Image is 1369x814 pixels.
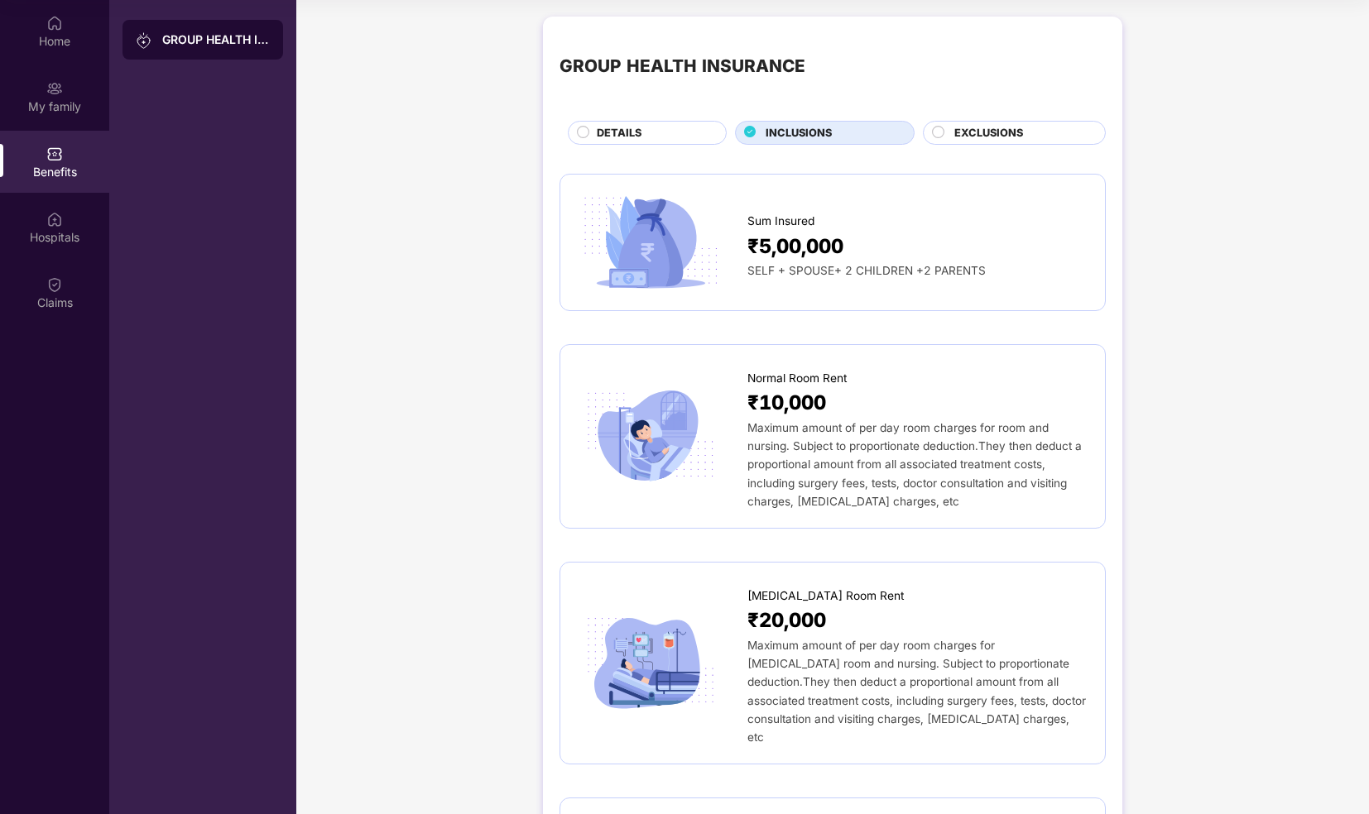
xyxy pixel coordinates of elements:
[46,146,63,162] img: svg+xml;base64,PHN2ZyBpZD0iQmVuZWZpdHMiIHhtbG5zPSJodHRwOi8vd3d3LnczLm9yZy8yMDAwL3N2ZyIgd2lkdGg9Ij...
[747,421,1082,509] span: Maximum amount of per day room charges for room and nursing. Subject to proportionate deduction.T...
[577,191,724,294] img: icon
[46,80,63,97] img: svg+xml;base64,PHN2ZyB3aWR0aD0iMjAiIGhlaWdodD0iMjAiIHZpZXdCb3g9IjAgMCAyMCAyMCIgZmlsbD0ibm9uZSIgeG...
[577,611,724,714] img: icon
[46,15,63,31] img: svg+xml;base64,PHN2ZyBpZD0iSG9tZSIgeG1sbnM9Imh0dHA6Ly93d3cudzMub3JnLzIwMDAvc3ZnIiB3aWR0aD0iMjAiIG...
[747,387,826,418] span: ₹10,000
[597,125,641,141] span: DETAILS
[162,31,270,48] div: GROUP HEALTH INSURANCE
[560,53,805,80] div: GROUP HEALTH INSURANCE
[747,213,814,231] span: Sum Insured
[46,211,63,227] img: svg+xml;base64,PHN2ZyBpZD0iSG9zcGl0YWxzIiB4bWxucz0iaHR0cDovL3d3dy53My5vcmcvMjAwMC9zdmciIHdpZHRoPS...
[747,370,848,388] span: Normal Room Rent
[747,587,905,606] span: [MEDICAL_DATA] Room Rent
[46,276,63,293] img: svg+xml;base64,PHN2ZyBpZD0iQ2xhaW0iIHhtbG5zPSJodHRwOi8vd3d3LnczLm9yZy8yMDAwL3N2ZyIgd2lkdGg9IjIwIi...
[747,639,1086,745] span: Maximum amount of per day room charges for [MEDICAL_DATA] room and nursing. Subject to proportion...
[766,125,832,141] span: INCLUSIONS
[747,605,826,635] span: ₹20,000
[136,32,152,49] img: svg+xml;base64,PHN2ZyB3aWR0aD0iMjAiIGhlaWdodD0iMjAiIHZpZXdCb3g9IjAgMCAyMCAyMCIgZmlsbD0ibm9uZSIgeG...
[577,385,724,487] img: icon
[747,231,843,261] span: ₹5,00,000
[747,264,986,277] span: SELF + SPOUSE+ 2 CHILDREN +2 PARENTS
[954,125,1023,141] span: EXCLUSIONS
